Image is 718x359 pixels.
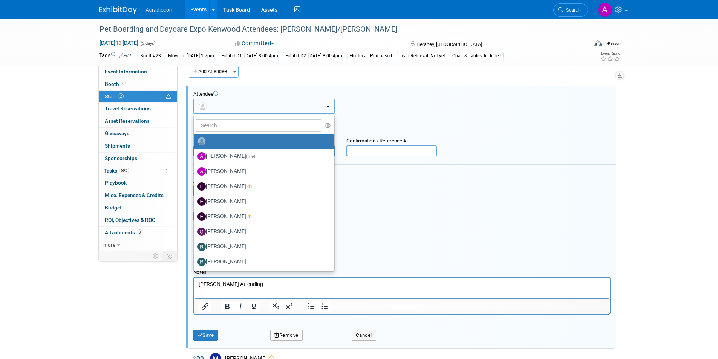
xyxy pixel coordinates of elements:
[99,66,177,78] a: Event Information
[99,91,177,103] a: Staff2
[197,256,327,268] label: [PERSON_NAME]
[103,242,115,248] span: more
[105,217,155,223] span: ROI, Objectives & ROO
[193,269,611,276] div: Notes
[594,40,602,46] img: Format-Inperson.png
[99,40,139,46] span: [DATE] [DATE]
[105,81,128,87] span: Booth
[197,226,327,238] label: [PERSON_NAME]
[105,180,127,186] span: Playbook
[119,53,131,58] a: Edit
[99,227,177,239] a: Attachments3
[197,180,327,192] label: [PERSON_NAME]
[104,168,129,174] span: Tasks
[598,3,612,17] img: Amanda Nazarko
[600,52,620,55] div: Event Rating
[105,105,151,112] span: Travel Reservations
[99,6,137,14] img: ExhibitDay
[99,202,177,214] a: Budget
[105,155,137,161] span: Sponsorships
[99,103,177,115] a: Travel Reservations
[99,115,177,127] a: Asset Reservations
[140,41,156,46] span: (3 days)
[234,301,247,312] button: Italic
[99,153,177,165] a: Sponsorships
[603,41,621,46] div: In-Person
[105,229,142,235] span: Attachments
[99,239,177,251] a: more
[166,93,171,100] span: Potential Scheduling Conflict -- at least one attendee is tagged in another overlapping event.
[246,154,255,159] span: (me)
[247,301,260,312] button: Underline
[232,40,277,47] button: Committed
[346,138,437,144] div: Confirmation / Reference #:
[118,93,124,99] span: 2
[105,118,150,124] span: Asset Reservations
[352,330,376,341] button: Cancel
[197,197,206,206] img: E.jpg
[193,170,616,177] div: Cost:
[318,301,331,312] button: Bullet list
[193,234,616,241] div: Misc. Attachments & Notes
[197,137,206,145] img: Unassigned-User-Icon.png
[99,165,177,177] a: Tasks50%
[197,241,327,253] label: [PERSON_NAME]
[105,143,130,149] span: Shipments
[197,182,206,191] img: E.jpg
[119,168,129,173] span: 50%
[97,23,577,36] div: Pet Boarding and Daycare Expo Kenwood Attendees: [PERSON_NAME]/[PERSON_NAME]
[197,211,327,223] label: [PERSON_NAME]
[166,52,216,60] div: Move in: [DATE] 1-7pm
[269,301,282,312] button: Subscript
[553,3,588,17] a: Search
[199,301,211,312] button: Insert/edit link
[193,91,616,98] div: Attendee
[283,52,344,60] div: Exhibit D2: [DATE] 8:00-4pm
[197,212,206,221] img: E.jpg
[193,127,616,134] div: Registration / Ticket Info (optional)
[105,192,164,198] span: Misc. Expenses & Credits
[563,7,581,13] span: Search
[138,52,163,60] div: Booth#23
[99,177,177,189] a: Playbook
[196,119,322,132] input: Search
[149,251,162,261] td: Personalize Event Tab Strip
[197,165,327,177] label: [PERSON_NAME]
[219,52,280,60] div: Exhibit D1: [DATE] 8:00-4pm
[105,69,147,75] span: Event Information
[122,82,126,86] i: Booth reservation complete
[197,196,327,208] label: [PERSON_NAME]
[194,278,610,298] iframe: Rich Text Area
[197,228,206,236] img: G.jpg
[137,229,142,235] span: 3
[450,52,504,60] div: Chair & Tables: Included
[99,78,177,90] a: Booth
[105,93,124,99] span: Staff
[193,330,218,341] button: Save
[270,330,303,341] button: Remove
[99,52,131,60] td: Tags
[397,52,447,60] div: Lead Retrieval: Not yet
[197,258,206,266] img: R.jpg
[347,52,394,60] div: Electrical: Purchased
[105,205,122,211] span: Budget
[197,150,327,162] label: [PERSON_NAME]
[105,130,129,136] span: Giveaways
[99,128,177,140] a: Giveaways
[197,152,206,160] img: A.jpg
[99,140,177,152] a: Shipments
[197,243,206,251] img: R.jpg
[283,301,295,312] button: Superscript
[162,251,177,261] td: Toggle Event Tabs
[543,39,621,50] div: Event Format
[99,214,177,226] a: ROI, Objectives & ROO
[305,301,318,312] button: Numbered list
[221,301,234,312] button: Bold
[416,41,482,47] span: Hershey, [GEOGRAPHIC_DATA]
[115,40,122,46] span: to
[146,7,174,13] span: Acradiocom
[197,167,206,176] img: A.jpg
[189,66,231,78] button: Add Attendee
